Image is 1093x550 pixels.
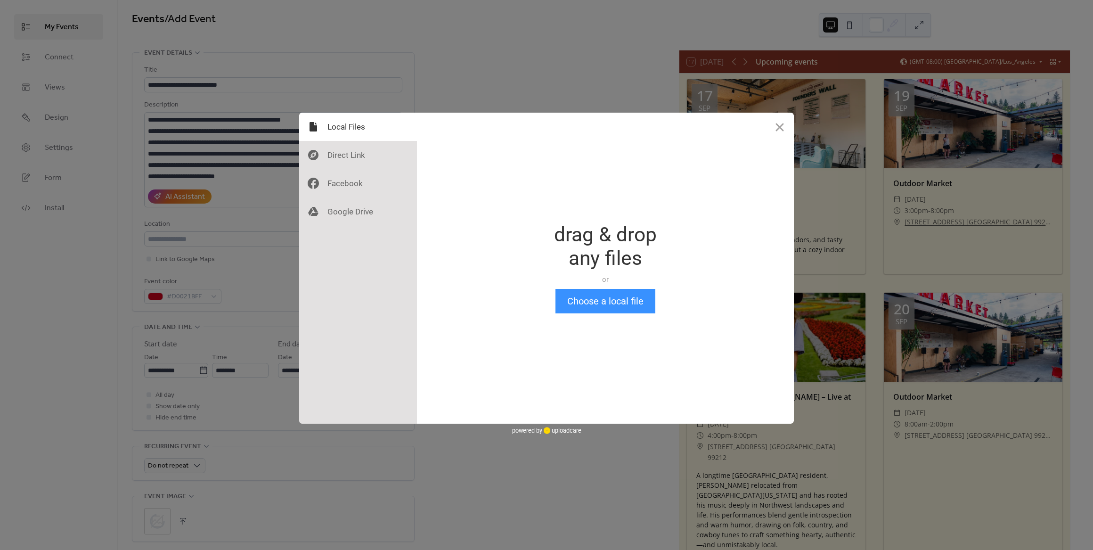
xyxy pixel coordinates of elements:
[554,223,657,270] div: drag & drop any files
[766,113,794,141] button: Close
[299,169,417,197] div: Facebook
[555,289,655,313] button: Choose a local file
[299,141,417,169] div: Direct Link
[554,275,657,284] div: or
[299,113,417,141] div: Local Files
[542,427,581,434] a: uploadcare
[512,424,581,438] div: powered by
[299,197,417,226] div: Google Drive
